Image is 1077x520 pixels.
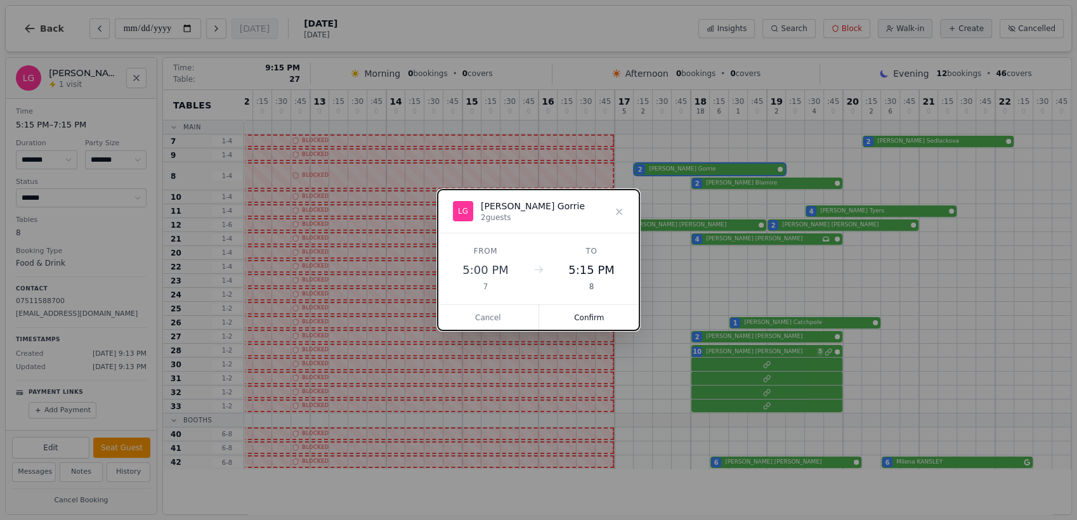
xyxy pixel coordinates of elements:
[559,282,624,292] div: 8
[453,282,518,292] div: 7
[559,246,624,256] div: To
[539,305,640,330] button: Confirm
[453,201,473,221] div: LG
[453,261,518,279] div: 5:00 PM
[559,261,624,279] div: 5:15 PM
[438,305,539,330] button: Cancel
[481,212,585,223] div: 2 guests
[481,200,585,212] div: [PERSON_NAME] Gorrie
[453,246,518,256] div: From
